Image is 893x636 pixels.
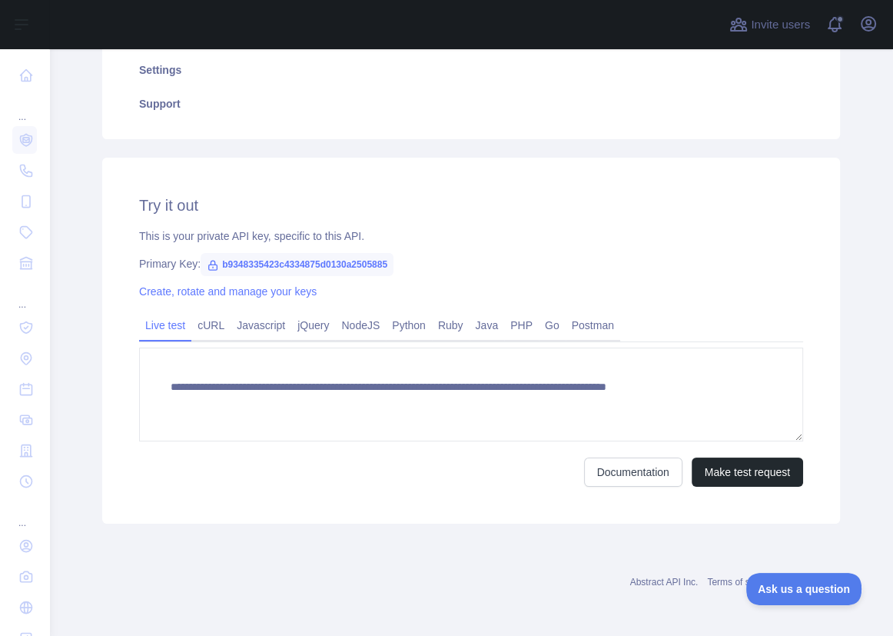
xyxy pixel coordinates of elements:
[566,313,620,338] a: Postman
[432,313,470,338] a: Ruby
[692,458,803,487] button: Make test request
[470,313,505,338] a: Java
[139,228,803,244] div: This is your private API key, specific to this API.
[504,313,539,338] a: PHP
[539,313,566,338] a: Go
[584,458,682,487] a: Documentation
[231,313,291,338] a: Javascript
[12,92,37,123] div: ...
[121,53,822,87] a: Settings
[201,253,393,276] span: b9348335423c4334875d0130a2505885
[726,12,813,37] button: Invite users
[191,313,231,338] a: cURL
[386,313,432,338] a: Python
[291,313,335,338] a: jQuery
[12,498,37,529] div: ...
[121,87,822,121] a: Support
[707,577,774,588] a: Terms of service
[12,280,37,311] div: ...
[139,256,803,271] div: Primary Key:
[630,577,699,588] a: Abstract API Inc.
[139,285,317,298] a: Create, rotate and manage your keys
[335,313,386,338] a: NodeJS
[139,195,803,216] h2: Try it out
[751,16,810,34] span: Invite users
[746,573,862,605] iframe: Toggle Customer Support
[139,313,191,338] a: Live test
